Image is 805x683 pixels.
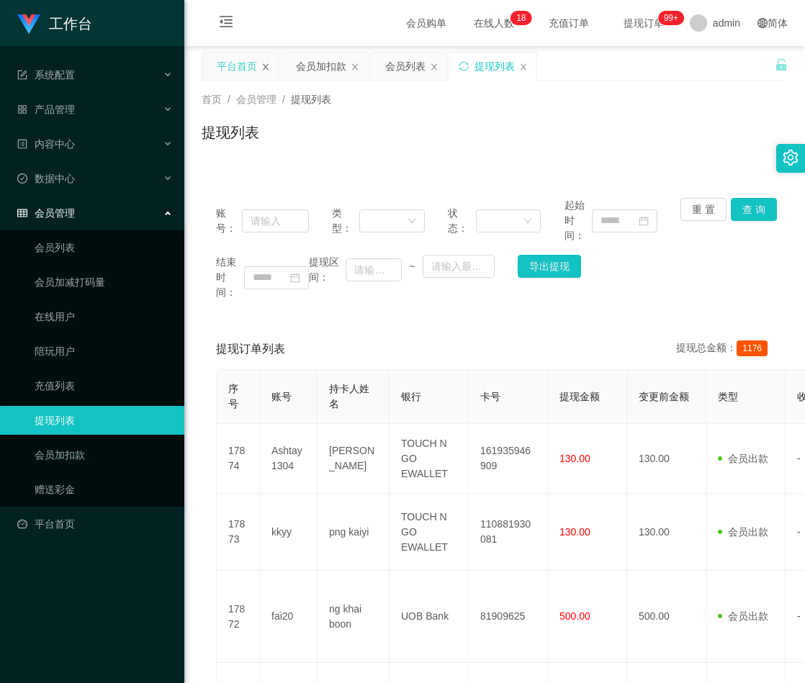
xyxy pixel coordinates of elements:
i: 图标: close [430,63,439,71]
span: 提现列表 [291,94,331,105]
span: 在线人数 [467,18,521,28]
p: 8 [521,11,526,25]
td: fai20 [260,571,318,663]
span: 类型： [332,206,359,236]
i: 图标: menu-fold [202,1,251,47]
span: 产品管理 [17,104,75,115]
span: 起始时间： [565,198,593,243]
span: / [228,94,230,105]
button: 重 置 [680,198,727,221]
td: 161935946909 [469,424,548,494]
td: 81909625 [469,571,548,663]
span: 130.00 [559,453,590,464]
span: 会员管理 [17,207,75,219]
span: 持卡人姓名 [329,383,369,410]
i: 图标: profile [17,139,27,149]
span: 账号： [216,206,242,236]
i: 图标: unlock [775,58,788,71]
i: 图标: close [351,63,359,71]
i: 图标: calendar [290,273,300,283]
span: 卡号 [480,391,500,402]
span: - [797,453,801,464]
i: 图标: global [757,18,768,28]
td: 17874 [217,424,260,494]
i: 图标: calendar [639,216,649,226]
i: 图标: down [408,217,416,227]
sup: 18 [511,11,531,25]
a: 在线用户 [35,302,173,331]
td: 130.00 [627,494,706,571]
i: 图标: setting [783,150,799,166]
span: 会员出款 [718,610,768,622]
span: 首页 [202,94,222,105]
a: 充值列表 [35,371,173,400]
a: 会员加减打码量 [35,268,173,297]
td: kkyy [260,494,318,571]
div: 会员加扣款 [296,53,346,80]
span: 提现金额 [559,391,600,402]
td: png kaiyi [318,494,390,571]
input: 请输入最大值为 [423,255,495,278]
i: 图标: close [261,63,270,71]
button: 查 询 [731,198,777,221]
span: 状态： [448,206,475,236]
span: - [797,526,801,538]
span: - [797,610,801,622]
span: 结束时间： [216,255,244,300]
i: 图标: table [17,208,27,218]
td: 130.00 [627,424,706,494]
span: 130.00 [559,526,590,538]
span: 会员管理 [236,94,276,105]
a: 会员加扣款 [35,440,173,469]
td: TOUCH N GO EWALLET [390,494,469,571]
h1: 提现列表 [202,122,259,143]
td: 110881930081 [469,494,548,571]
span: 账号 [271,391,292,402]
td: [PERSON_NAME] [318,424,390,494]
span: 内容中心 [17,138,75,150]
i: 图标: down [523,217,532,227]
a: 赠送彩金 [35,475,173,504]
span: / [282,94,285,105]
span: 500.00 [559,610,590,622]
i: 图标: check-circle-o [17,173,27,184]
a: 提现列表 [35,406,173,435]
div: 平台首页 [217,53,257,80]
a: 图标: dashboard平台首页 [17,510,173,538]
span: 提现区间： [309,255,346,285]
span: 提现订单 [616,18,671,28]
button: 导出提现 [518,255,581,278]
span: 会员出款 [718,453,768,464]
td: Ashtay1304 [260,424,318,494]
span: 会员出款 [718,526,768,538]
span: 类型 [718,391,738,402]
i: 图标: appstore-o [17,104,27,114]
td: 17872 [217,571,260,663]
a: 陪玩用户 [35,337,173,366]
p: 1 [516,11,521,25]
span: 银行 [401,391,421,402]
td: UOB Bank [390,571,469,663]
input: 请输入 [242,209,309,232]
span: 系统配置 [17,69,75,81]
span: 提现订单列表 [216,340,285,358]
h1: 工作台 [49,1,92,47]
a: 工作台 [17,17,92,29]
span: 充值订单 [541,18,596,28]
i: 图标: sync [459,61,469,71]
a: 会员列表 [35,233,173,262]
img: logo.9652507e.png [17,14,40,35]
div: 提现列表 [475,53,515,80]
td: ng khai boon [318,571,390,663]
sup: 979 [658,11,684,25]
td: 500.00 [627,571,706,663]
span: 1176 [737,340,768,356]
input: 请输入最小值为 [346,258,402,281]
div: 提现总金额： [676,340,773,358]
td: TOUCH N GO EWALLET [390,424,469,494]
div: 会员列表 [385,53,426,80]
i: 图标: form [17,70,27,80]
span: 序号 [228,383,238,410]
td: 17873 [217,494,260,571]
span: 变更前金额 [639,391,689,402]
